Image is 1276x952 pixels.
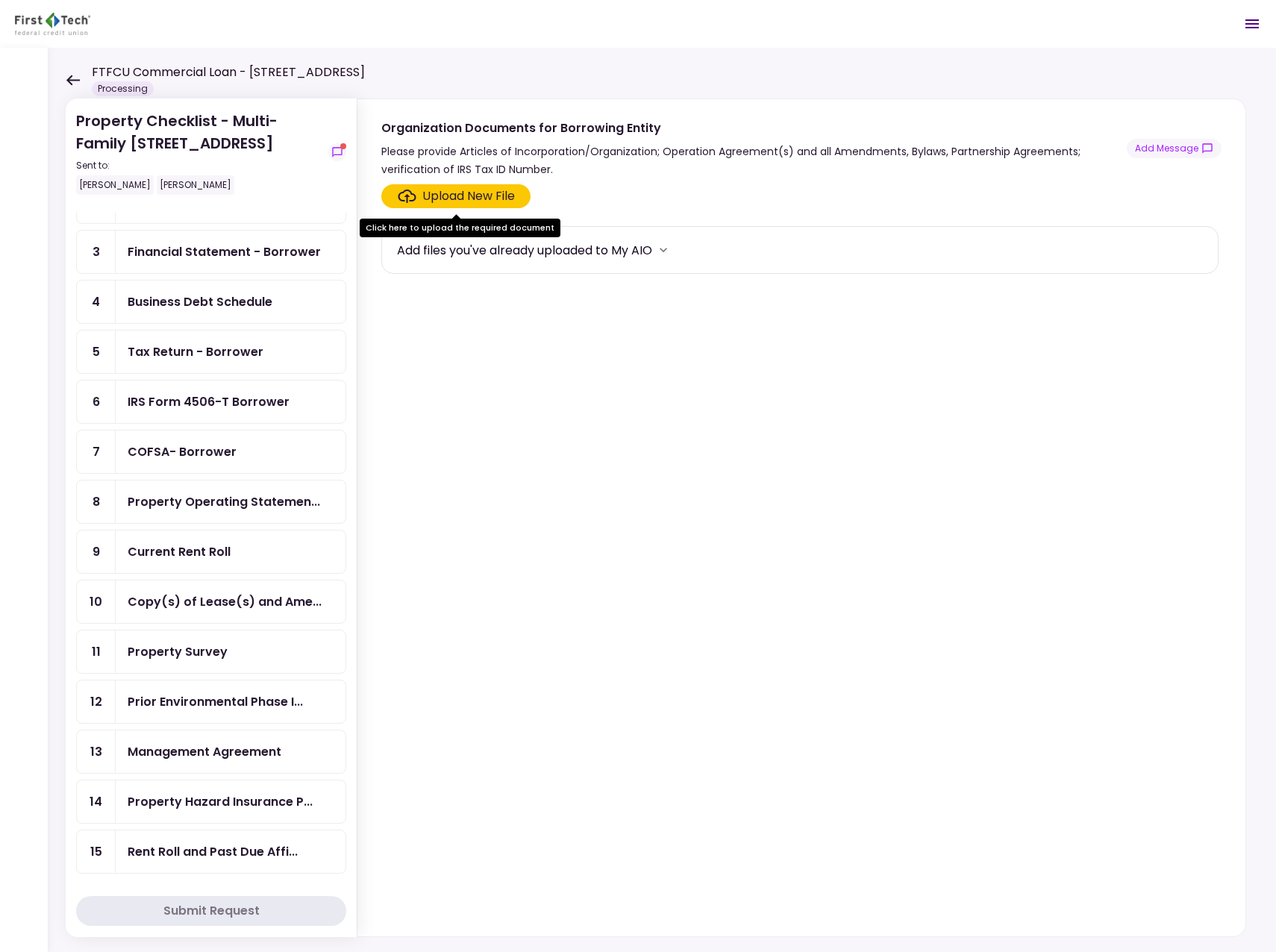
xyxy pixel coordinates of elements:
span: Click here to upload the required document [381,184,531,208]
div: 12 [77,680,116,723]
a: 4Business Debt Schedule [76,280,346,324]
button: show-messages [1127,139,1222,158]
div: [PERSON_NAME] [157,175,234,195]
div: Current Rent Roll [128,542,231,561]
div: Property Checklist - Multi-Family [STREET_ADDRESS] [76,110,322,195]
div: 6 [77,381,116,423]
div: [PERSON_NAME] [76,175,154,195]
button: show-messages [328,143,346,161]
div: IRS Form 4506-T Borrower [128,392,290,411]
a: 5Tax Return - Borrower [76,330,346,374]
div: COFSA- Borrower [128,442,237,461]
div: Business Debt Schedule [128,292,272,311]
div: 13 [77,730,116,773]
a: 3Financial Statement - Borrower [76,230,346,274]
div: Upload New File [422,187,515,205]
div: Property Operating Statements [128,492,320,511]
h1: FTFCU Commercial Loan - [STREET_ADDRESS] [92,63,365,81]
a: 7COFSA- Borrower [76,430,346,474]
div: Prior Environmental Phase I and/or Phase II [128,692,303,711]
div: 4 [77,281,116,323]
div: Financial Statement - Borrower [128,242,321,261]
a: 15Rent Roll and Past Due Affidavit [76,830,346,874]
img: Partner icon [15,13,90,35]
div: Sent to: [76,159,322,172]
div: 9 [77,530,116,573]
div: Property Hazard Insurance Policy and Liability Insurance Policy [128,792,313,811]
a: 9Current Rent Roll [76,530,346,574]
a: 6IRS Form 4506-T Borrower [76,380,346,424]
a: 12Prior Environmental Phase I and/or Phase II [76,680,346,724]
div: Organization Documents for Borrowing Entity [381,119,1127,137]
div: Organization Documents for Borrowing EntityPlease provide Articles of Incorporation/Organization;... [357,98,1246,937]
div: Copy(s) of Lease(s) and Amendment(s) [128,592,322,611]
button: more [652,239,675,261]
div: 8 [77,480,116,523]
div: 10 [77,580,116,623]
div: Rent Roll and Past Due Affidavit [128,842,298,861]
div: Management Agreement [128,742,281,761]
div: Property Survey [128,642,228,661]
div: Processing [92,81,154,96]
div: Submit Request [163,902,260,920]
a: 13Management Agreement [76,730,346,774]
div: 11 [77,630,116,673]
div: 7 [77,430,116,473]
div: Add files you've already uploaded to My AIO [397,241,652,260]
a: 8Property Operating Statements [76,480,346,524]
button: Submit Request [76,896,346,926]
div: Please provide Articles of Incorporation/Organization; Operation Agreement(s) and all Amendments,... [381,143,1127,178]
div: 3 [77,231,116,273]
button: Open menu [1234,6,1270,42]
a: 14Property Hazard Insurance Policy and Liability Insurance Policy [76,780,346,824]
div: Click here to upload the required document [360,219,560,237]
div: 15 [77,830,116,873]
div: Tax Return - Borrower [128,342,263,361]
a: 11Property Survey [76,630,346,674]
a: 10Copy(s) of Lease(s) and Amendment(s) [76,580,346,624]
div: 14 [77,780,116,823]
div: 5 [77,331,116,373]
